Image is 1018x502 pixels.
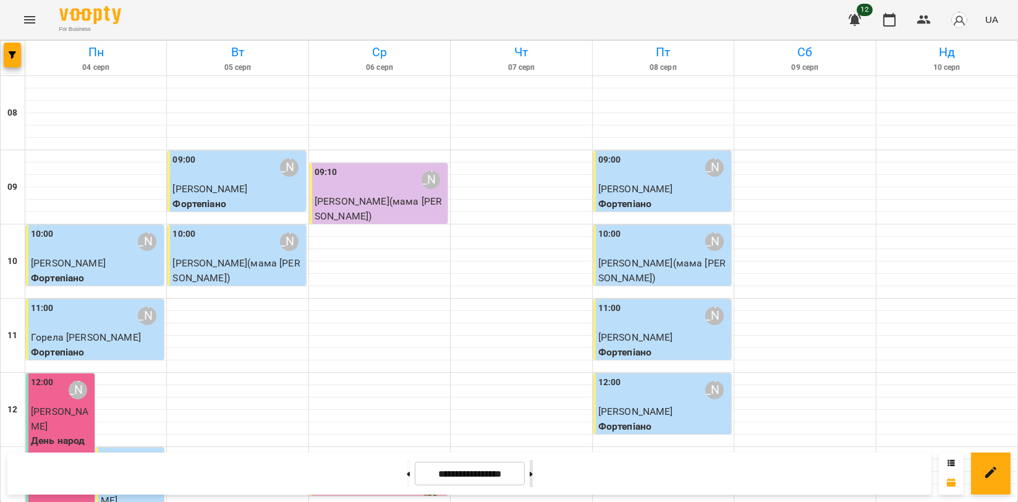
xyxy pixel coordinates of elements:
span: Горела [PERSON_NAME] [31,331,141,343]
p: Фортепіано [598,345,729,360]
h6: 08 [7,106,17,120]
span: [PERSON_NAME](мама [PERSON_NAME]) [315,195,442,222]
p: День народження [31,433,92,462]
h6: 12 [7,403,17,417]
label: 12:00 [598,376,621,389]
img: Voopty Logo [59,6,121,24]
div: Анастасія Авраменко [280,232,299,251]
label: 09:10 [315,166,337,179]
span: [PERSON_NAME] [598,331,673,343]
h6: Вт [169,43,306,62]
h6: Нд [878,43,1016,62]
label: 09:00 [598,153,621,167]
div: Анастасія Авраменко [705,158,724,177]
p: Фортепіано [598,197,729,211]
h6: Чт [452,43,590,62]
h6: 07 серп [452,62,590,74]
h6: 08 серп [595,62,732,74]
span: [PERSON_NAME](мама [PERSON_NAME]) [172,257,300,284]
label: 09:00 [172,153,195,167]
label: 11:00 [31,302,54,315]
p: Фортепіано [172,285,303,300]
label: 10:00 [172,228,195,241]
span: For Business [59,25,121,33]
h6: 05 серп [169,62,306,74]
button: Menu [15,5,45,35]
div: Анастасія Авраменко [138,307,156,325]
div: Анастасія Авраменко [705,307,724,325]
p: Вокал [315,223,445,238]
span: [PERSON_NAME] [31,406,88,432]
h6: 04 серп [27,62,164,74]
h6: 09 [7,181,17,194]
div: Анастасія Авраменко [705,232,724,251]
div: Вікторія Ященко [422,171,440,189]
h6: Сб [736,43,873,62]
span: [PERSON_NAME] [172,183,247,195]
div: Анастасія Авраменко [138,232,156,251]
label: 12:00 [31,376,54,389]
p: Фортепіано [598,285,729,300]
span: 12 [857,4,873,16]
h6: Пт [595,43,732,62]
label: 10:00 [31,228,54,241]
p: Фортепіано [598,419,729,434]
button: UA [980,8,1003,31]
h6: 09 серп [736,62,873,74]
p: Фортепіано [31,271,161,286]
img: avatar_s.png [951,11,968,28]
span: [PERSON_NAME](мама [PERSON_NAME]) [598,257,726,284]
h6: Ср [311,43,448,62]
label: 11:00 [598,302,621,315]
span: [PERSON_NAME] [598,183,673,195]
p: Фортепіано [172,197,303,211]
label: 10:00 [598,228,621,241]
h6: 11 [7,329,17,342]
p: Фортепіано [31,345,161,360]
div: Анастасія Авраменко [705,381,724,399]
div: Анастасія Авраменко [280,158,299,177]
h6: 10 [7,255,17,268]
div: Анастасія Авраменко [69,381,87,399]
h6: Пн [27,43,164,62]
span: [PERSON_NAME] [31,257,106,269]
h6: 10 серп [878,62,1016,74]
h6: 06 серп [311,62,448,74]
span: [PERSON_NAME] [598,406,673,417]
span: UA [985,13,998,26]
